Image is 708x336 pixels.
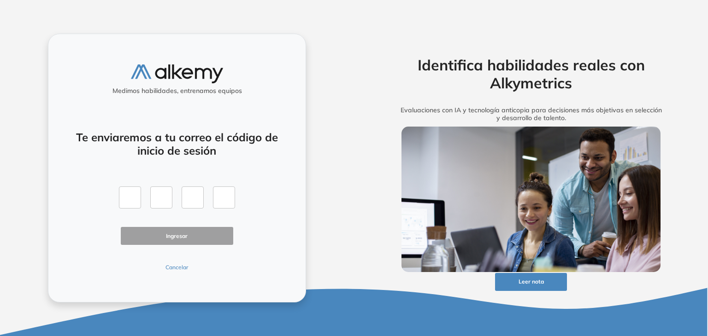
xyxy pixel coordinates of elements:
h5: Medimos habilidades, entrenamos equipos [52,87,302,95]
h5: Evaluaciones con IA y tecnología anticopia para decisiones más objetivas en selección y desarroll... [387,106,675,122]
button: Leer nota [495,273,567,291]
button: Ingresar [121,227,233,245]
h2: Identifica habilidades reales con Alkymetrics [387,56,675,92]
iframe: Chat Widget [543,230,708,336]
div: Widget de chat [543,230,708,336]
img: logo-alkemy [131,64,223,83]
img: img-more-info [401,127,661,272]
button: Cancelar [121,263,233,272]
h4: Te enviaremos a tu correo el código de inicio de sesión [73,131,281,157]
